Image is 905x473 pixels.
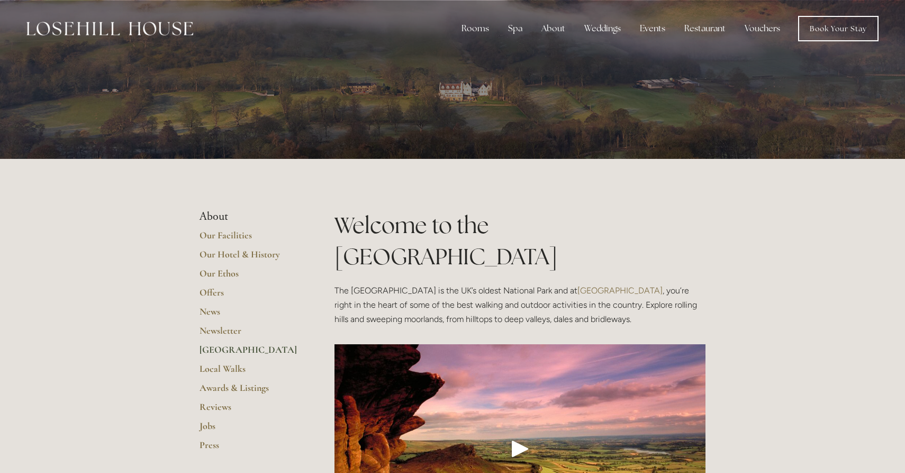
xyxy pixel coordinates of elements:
[500,18,531,39] div: Spa
[200,306,301,325] a: News
[200,248,301,267] a: Our Hotel & History
[200,210,301,224] li: About
[200,382,301,401] a: Awards & Listings
[200,439,301,458] a: Press
[334,283,705,327] p: The [GEOGRAPHIC_DATA] is the UK’s oldest National Park and at , you’re right in the heart of some...
[508,436,533,461] div: Play
[533,18,574,39] div: About
[26,22,193,35] img: Losehill House
[200,267,301,287] a: Our Ethos
[736,18,789,39] a: Vouchers
[200,401,301,420] a: Reviews
[200,363,301,382] a: Local Walks
[200,420,301,439] a: Jobs
[200,344,301,363] a: [GEOGRAPHIC_DATA]
[200,287,301,306] a: Offers
[631,18,674,39] div: Events
[334,210,705,272] h1: Welcome to the [GEOGRAPHIC_DATA]
[200,325,301,344] a: Newsletter
[200,229,301,248] a: Our Facilities
[676,18,734,39] div: Restaurant
[798,16,879,41] a: Book Your Stay
[577,285,663,296] a: [GEOGRAPHIC_DATA]
[453,18,497,39] div: Rooms
[576,18,629,39] div: Weddings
